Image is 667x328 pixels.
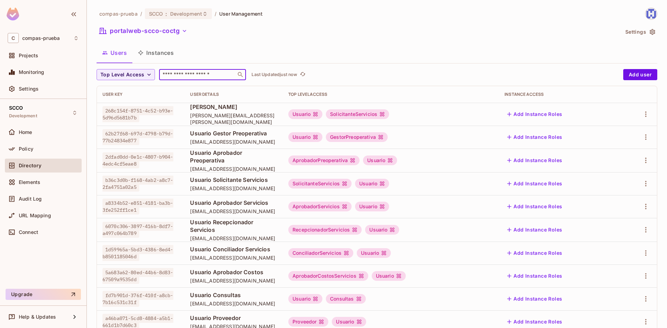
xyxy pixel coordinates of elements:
[326,294,365,304] div: Consultas
[504,132,565,143] button: Add Instance Roles
[102,92,179,97] div: User Key
[504,224,565,235] button: Add Instance Roles
[190,166,277,172] span: [EMAIL_ADDRESS][DOMAIN_NAME]
[190,199,277,207] span: Usuario Aprobador Servicios
[102,268,173,284] span: 5a683a62-80ed-44b6-8d83-67509a9535dd
[190,268,277,276] span: Usuario Aprobador Costos
[102,106,173,122] span: 268c154f-8751-4c52-b93e-5d96d5681b7b
[332,317,366,327] div: Usuario
[6,289,81,300] button: Upgrade
[99,10,138,17] span: the active workspace
[19,179,40,185] span: Elements
[288,248,353,258] div: ConciliadorServicios
[9,105,23,111] span: SCCO
[623,26,657,37] button: Settings
[190,218,277,234] span: Usuario Recepcionador Servicios
[504,178,565,189] button: Add Instance Roles
[288,109,322,119] div: Usuario
[19,69,44,75] span: Monitoring
[190,208,277,215] span: [EMAIL_ADDRESS][DOMAIN_NAME]
[132,44,179,61] button: Instances
[215,10,216,17] li: /
[298,70,307,79] button: refresh
[504,109,565,120] button: Add Instance Roles
[102,245,173,261] span: 1d59965a-5bd3-4386-8ed4-b8501185046d
[102,222,173,238] span: 6070c306-3897-416b-8df7-a497c064b789
[19,129,32,135] span: Home
[19,229,38,235] span: Connect
[170,10,202,17] span: Development
[288,92,493,97] div: Top Level Access
[326,132,388,142] div: GestorPreoperativa
[623,69,657,80] button: Add user
[252,72,297,77] p: Last Updated just now
[504,92,614,97] div: Instance Access
[19,146,33,152] span: Policy
[363,155,397,165] div: Usuario
[190,291,277,299] span: Usuario Consultas
[22,35,60,41] span: Workspace: compas-prueba
[19,213,51,218] span: URL Mapping
[288,271,368,281] div: AprobadorCostosServicios
[190,235,277,242] span: [EMAIL_ADDRESS][DOMAIN_NAME]
[190,176,277,184] span: Usuario Solicitante Servicios
[190,92,277,97] div: User Details
[97,69,155,80] button: Top Level Access
[288,132,322,142] div: Usuario
[9,113,37,119] span: Development
[140,10,142,17] li: /
[355,202,389,211] div: Usuario
[102,152,173,168] span: 2dfad0dd-0e1c-4807-b904-4edc4cf5eae8
[288,179,352,188] div: SolicitanteServicios
[19,53,38,58] span: Projects
[190,300,277,307] span: [EMAIL_ADDRESS][DOMAIN_NAME]
[7,8,19,20] img: SReyMgAAAABJRU5ErkJggg==
[190,185,277,192] span: [EMAIL_ADDRESS][DOMAIN_NAME]
[190,277,277,284] span: [EMAIL_ADDRESS][DOMAIN_NAME]
[288,317,328,327] div: Proveedor
[357,248,391,258] div: Usuario
[372,271,406,281] div: Usuario
[504,201,565,212] button: Add Instance Roles
[19,196,42,202] span: Audit Log
[97,44,132,61] button: Users
[355,179,389,188] div: Usuario
[288,155,360,165] div: AprobadorPreoperativa
[102,199,173,215] span: a8334b52-e851-4181-ba3b-3fe252ff1ce1
[19,86,39,92] span: Settings
[504,155,565,166] button: Add Instance Roles
[219,10,263,17] span: User Management
[190,254,277,261] span: [EMAIL_ADDRESS][DOMAIN_NAME]
[8,33,19,43] span: C
[190,245,277,253] span: Usuario Conciliador Servicios
[19,163,41,168] span: Directory
[102,129,173,145] span: 62b27f68-697d-4798-b79d-77b24834e877
[165,11,167,17] span: :
[190,314,277,322] span: Usuario Proveedor
[645,8,657,19] img: gcarrillo@compas.com.co
[190,103,277,111] span: [PERSON_NAME]
[19,314,56,320] span: Help & Updates
[504,270,565,281] button: Add Instance Roles
[326,109,389,119] div: SolicitanteServicios
[504,247,565,259] button: Add Instance Roles
[297,70,307,79] span: Click to refresh data
[288,294,322,304] div: Usuario
[504,293,565,304] button: Add Instance Roles
[300,71,306,78] span: refresh
[97,25,190,36] button: portalweb-scco-coctg
[100,70,144,79] span: Top Level Access
[102,176,173,192] span: b36c3d0b-f168-4ab2-a8c7-2fa4751a02a5
[149,10,163,17] span: SCCO
[102,291,173,307] span: fd7b901d-376f-410f-a8cb-7b16c531c31f
[288,202,352,211] div: AprobadorServicios
[365,225,399,235] div: Usuario
[190,129,277,137] span: Usuario Gestor Preoperativa
[190,138,277,145] span: [EMAIL_ADDRESS][DOMAIN_NAME]
[190,112,277,125] span: [PERSON_NAME][EMAIL_ADDRESS][PERSON_NAME][DOMAIN_NAME]
[504,316,565,327] button: Add Instance Roles
[190,149,277,164] span: Usuario Aprobador Preoperativa
[288,225,362,235] div: RecepcionadorServicios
